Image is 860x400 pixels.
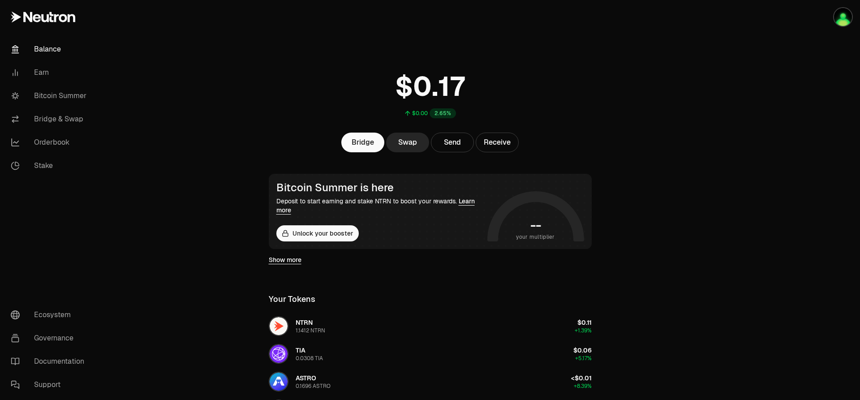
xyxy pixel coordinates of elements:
[577,318,592,327] span: $0.11
[4,38,97,61] a: Balance
[575,327,592,334] span: +1.39%
[270,345,288,363] img: TIA Logo
[530,218,541,232] h1: --
[296,327,325,334] div: 1.1412 NTRN
[296,318,313,327] span: NTRN
[573,346,592,354] span: $0.06
[4,154,97,177] a: Stake
[4,327,97,350] a: Governance
[270,373,288,391] img: ASTRO Logo
[296,355,323,362] div: 0.0308 TIA
[4,350,97,373] a: Documentation
[574,383,592,390] span: +8.39%
[296,383,331,390] div: 0.1696 ASTRO
[476,133,519,152] button: Receive
[276,197,484,215] div: Deposit to start earning and stake NTRN to boost your rewards.
[430,108,456,118] div: 2.65%
[571,374,592,382] span: <$0.01
[276,181,484,194] div: Bitcoin Summer is here
[269,293,315,305] div: Your Tokens
[412,110,428,117] div: $0.00
[431,133,474,152] button: Send
[263,368,597,395] button: ASTRO LogoASTRO0.1696 ASTRO<$0.01+8.39%
[263,313,597,340] button: NTRN LogoNTRN1.1412 NTRN$0.11+1.39%
[575,355,592,362] span: +5.17%
[270,317,288,335] img: NTRN Logo
[4,131,97,154] a: Orderbook
[4,108,97,131] a: Bridge & Swap
[4,84,97,108] a: Bitcoin Summer
[4,61,97,84] a: Earn
[4,303,97,327] a: Ecosystem
[276,225,359,241] button: Unlock your booster
[341,133,384,152] a: Bridge
[296,374,316,382] span: ASTRO
[386,133,429,152] a: Swap
[263,340,597,367] button: TIA LogoTIA0.0308 TIA$0.06+5.17%
[269,255,301,264] a: Show more
[296,346,305,354] span: TIA
[516,232,555,241] span: your multiplier
[834,8,852,26] img: Geo Wallet
[4,373,97,396] a: Support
